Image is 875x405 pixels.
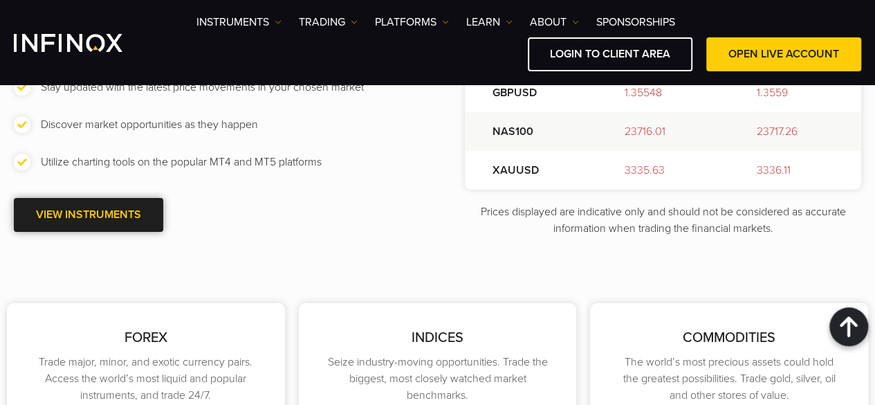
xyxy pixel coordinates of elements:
[35,327,257,348] p: FOREX
[597,112,729,151] td: 23716.01
[729,151,861,190] td: 3336.11
[729,73,861,112] td: 1.3559
[530,14,579,30] a: ABOUT
[14,198,163,232] a: VIEW INSTRUMENTS
[196,14,282,30] a: Instruments
[35,354,257,404] p: Trade major, minor, and exotic currency pairs. Access the world’s most liquid and popular instrum...
[729,112,861,151] td: 23717.26
[596,14,675,30] a: SPONSORSHIPS
[14,154,409,170] li: Utilize charting tools on the popular MT4 and MT5 platforms
[465,73,597,112] td: GBPUSD
[618,327,840,348] p: COMMODITIES
[14,79,409,96] li: Stay updated with the latest price movements in your chosen market
[326,354,549,404] p: Seize industry-moving opportunities. Trade the biggest, most closely watched market benchmarks.
[597,73,729,112] td: 1.35548
[14,116,409,133] li: Discover market opportunities as they happen
[465,204,861,237] p: Prices displayed are indicative only and should not be considered as accurate information when tr...
[14,34,155,52] a: INFINOX Logo
[465,112,597,151] td: NAS100
[465,151,597,190] td: XAUUSD
[299,14,358,30] a: TRADING
[326,327,549,348] p: INDICES
[706,37,861,71] a: OPEN LIVE ACCOUNT
[466,14,513,30] a: Learn
[528,37,692,71] a: LOGIN TO CLIENT AREA
[597,151,729,190] td: 3335.63
[375,14,449,30] a: PLATFORMS
[618,354,840,404] p: The world’s most precious assets could hold the greatest possibilities. Trade gold, silver, oil a...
